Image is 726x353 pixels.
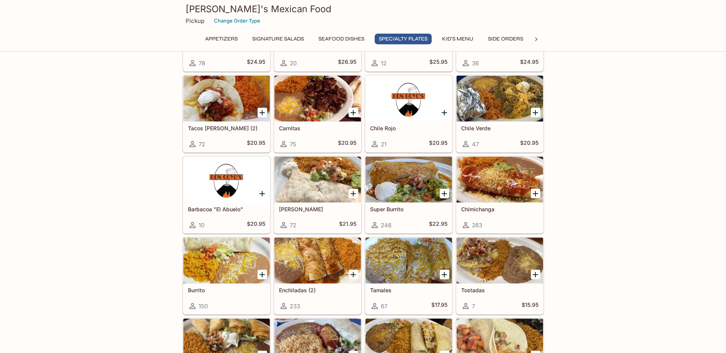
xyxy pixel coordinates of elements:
[290,222,296,229] span: 72
[210,15,264,27] button: Change Order Type
[186,3,541,15] h3: [PERSON_NAME]'s Mexican Food
[531,189,540,198] button: Add Chimichanga
[381,141,387,148] span: 21
[274,238,361,283] div: Enchiladas (2)
[522,301,538,311] h5: $15.95
[461,206,538,212] h5: Chimichanga
[381,60,387,67] span: 12
[290,141,296,148] span: 75
[375,34,432,44] button: Specialty Plates
[279,287,356,293] h5: Enchiladas (2)
[349,189,358,198] button: Add Fajita Burrito
[365,157,452,202] div: Super Burrito
[290,60,297,67] span: 20
[258,189,267,198] button: Add Barbacoa "El Abuelo"
[440,270,449,279] button: Add Tamales
[461,125,538,131] h5: Chile Verde
[440,189,449,198] button: Add Super Burrito
[274,157,361,202] div: Fajita Burrito
[274,75,361,152] a: Carnitas75$20.95
[183,238,270,283] div: Burrito
[457,76,543,121] div: Chile Verde
[429,58,447,68] h5: $25.95
[279,125,356,131] h5: Carnitas
[456,156,543,233] a: Chimichanga263
[247,220,265,230] h5: $20.95
[520,139,538,149] h5: $20.95
[349,270,358,279] button: Add Enchiladas (2)
[199,141,205,148] span: 72
[188,206,265,212] h5: Barbacoa "El Abuelo"
[365,75,452,152] a: Chile Rojo21$20.95
[199,222,204,229] span: 10
[438,34,478,44] button: Kid's Menu
[472,141,479,148] span: 47
[484,34,527,44] button: Side Orders
[370,125,447,131] h5: Chile Rojo
[186,17,204,24] p: Pickup
[381,222,392,229] span: 246
[456,75,543,152] a: Chile Verde47$20.95
[183,157,270,202] div: Barbacoa "El Abuelo"
[531,270,540,279] button: Add Tostadas
[258,108,267,117] button: Add Tacos Don Goyo (2)
[183,156,270,233] a: Barbacoa "El Abuelo"10$20.95
[338,58,356,68] h5: $26.95
[456,237,543,314] a: Tostadas7$15.95
[188,287,265,293] h5: Burrito
[247,58,265,68] h5: $24.95
[188,125,265,131] h5: Tacos [PERSON_NAME] (2)
[247,139,265,149] h5: $20.95
[365,156,452,233] a: Super Burrito246$22.95
[381,303,387,310] span: 67
[338,139,356,149] h5: $20.95
[431,301,447,311] h5: $17.95
[349,108,358,117] button: Add Carnitas
[199,60,205,67] span: 78
[274,76,361,121] div: Carnitas
[183,237,270,314] a: Burrito150
[339,220,356,230] h5: $21.95
[248,34,308,44] button: Signature Salads
[365,238,452,283] div: Tamales
[457,238,543,283] div: Tostadas
[201,34,242,44] button: Appetizers
[279,206,356,212] h5: [PERSON_NAME]
[274,156,361,233] a: [PERSON_NAME]72$21.95
[472,222,482,229] span: 263
[365,76,452,121] div: Chile Rojo
[531,108,540,117] button: Add Chile Verde
[274,237,361,314] a: Enchiladas (2)233
[183,76,270,121] div: Tacos Don Goyo (2)
[258,270,267,279] button: Add Burrito
[429,220,447,230] h5: $22.95
[520,58,538,68] h5: $24.95
[370,206,447,212] h5: Super Burrito
[199,303,208,310] span: 150
[472,60,479,67] span: 36
[370,287,447,293] h5: Tamales
[472,303,475,310] span: 7
[429,139,447,149] h5: $20.95
[314,34,369,44] button: Seafood Dishes
[290,303,300,310] span: 233
[183,75,270,152] a: Tacos [PERSON_NAME] (2)72$20.95
[440,108,449,117] button: Add Chile Rojo
[365,237,452,314] a: Tamales67$17.95
[457,157,543,202] div: Chimichanga
[461,287,538,293] h5: Tostadas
